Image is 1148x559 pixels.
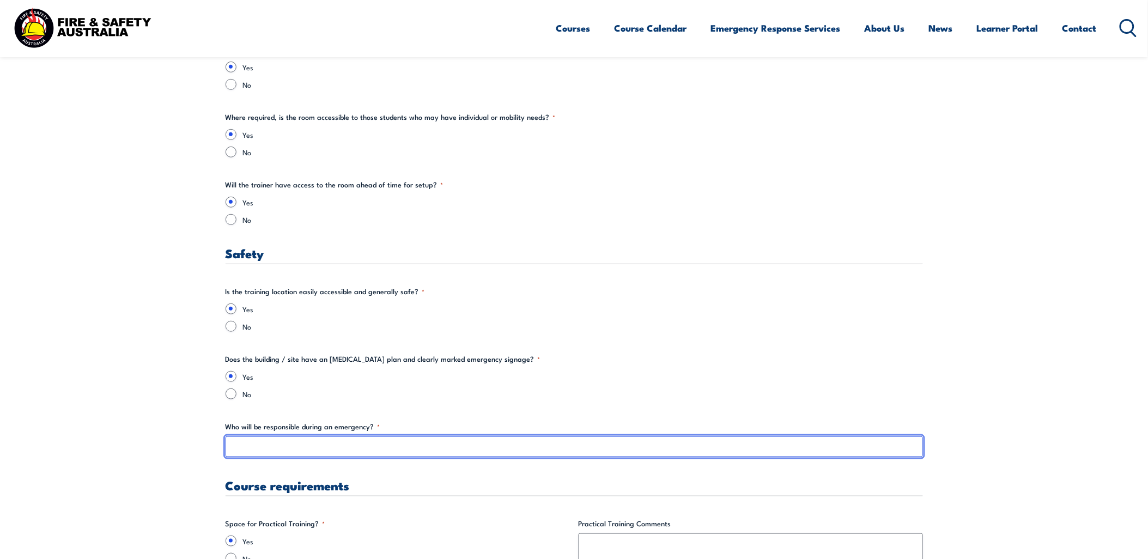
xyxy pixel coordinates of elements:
label: Yes [243,129,923,140]
a: Contact [1062,14,1097,42]
a: About Us [865,14,905,42]
label: Practical Training Comments [579,518,923,529]
label: No [243,388,923,399]
label: Yes [243,62,923,72]
label: Who will be responsible during an emergency? [226,421,923,432]
label: Yes [243,536,570,546]
a: Learner Portal [977,14,1038,42]
label: No [243,147,923,157]
label: No [243,321,923,332]
a: Emergency Response Services [711,14,841,42]
label: Yes [243,303,923,314]
a: Course Calendar [615,14,687,42]
legend: Does the building / site have an [MEDICAL_DATA] plan and clearly marked emergency signage? [226,354,540,364]
label: Yes [243,371,923,382]
label: Yes [243,197,923,208]
a: Courses [556,14,591,42]
legend: Is the training location easily accessible and generally safe? [226,286,425,297]
h3: Course requirements [226,479,923,491]
h3: Safety [226,247,923,259]
label: No [243,79,923,90]
legend: Will the trainer have access to the room ahead of time for setup? [226,179,444,190]
label: No [243,214,923,225]
legend: Where required, is the room accessible to those students who may have individual or mobility needs? [226,112,556,123]
legend: Space for Practical Training? [226,518,325,529]
a: News [929,14,953,42]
